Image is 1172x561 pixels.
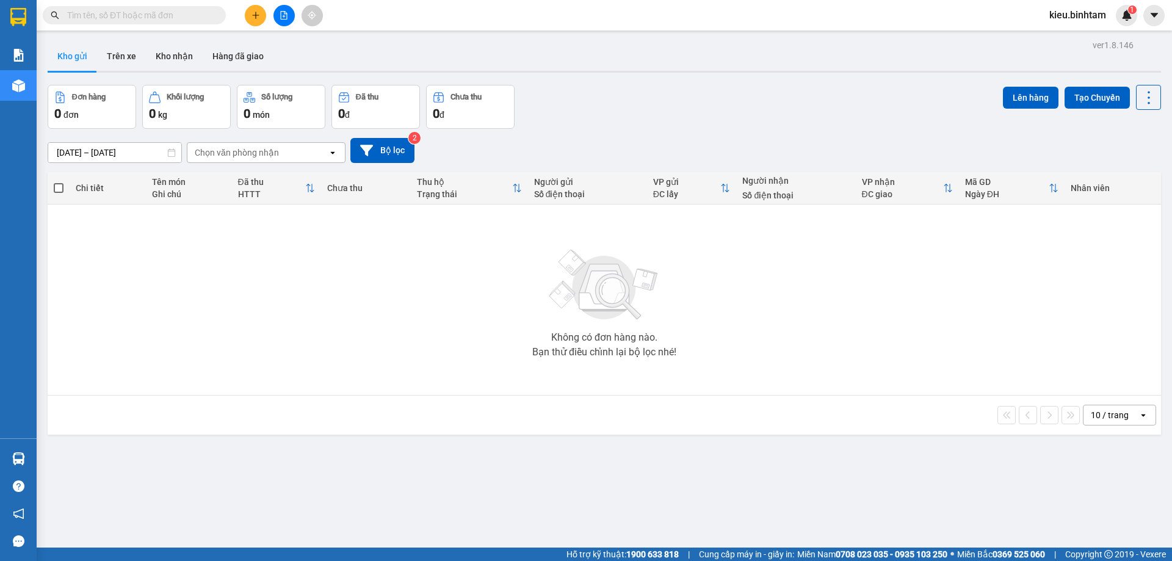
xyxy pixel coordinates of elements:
[647,172,737,204] th: Toggle SortBy
[699,548,794,561] span: Cung cấp máy in - giấy in:
[1040,7,1116,23] span: kieu.binhtam
[48,143,181,162] input: Select a date range.
[532,347,676,357] div: Bạn thử điều chỉnh lại bộ lọc nhé!
[957,548,1045,561] span: Miền Bắc
[203,42,273,71] button: Hàng đã giao
[1091,409,1129,421] div: 10 / trang
[742,190,849,200] div: Số điện thoại
[158,110,167,120] span: kg
[63,110,79,120] span: đơn
[245,5,266,26] button: plus
[238,189,306,199] div: HTTT
[244,106,250,121] span: 0
[566,548,679,561] span: Hỗ trợ kỹ thuật:
[534,177,641,187] div: Người gửi
[1093,38,1134,52] div: ver 1.8.146
[261,93,292,101] div: Số lượng
[12,79,25,92] img: warehouse-icon
[251,11,260,20] span: plus
[742,176,849,186] div: Người nhận
[1121,10,1132,21] img: icon-new-feature
[440,110,444,120] span: đ
[146,42,203,71] button: Kho nhận
[302,5,323,26] button: aim
[356,93,378,101] div: Đã thu
[67,9,211,22] input: Tìm tên, số ĐT hoặc mã đơn
[338,106,345,121] span: 0
[152,177,226,187] div: Tên món
[253,110,270,120] span: món
[543,242,665,328] img: svg+xml;base64,PHN2ZyBjbGFzcz0ibGlzdC1wbHVnX19zdmciIHhtbG5zPSJodHRwOi8vd3d3LnczLm9yZy8yMDAwL3N2Zy...
[836,549,947,559] strong: 0708 023 035 - 0935 103 250
[950,552,954,557] span: ⚪️
[1130,5,1134,14] span: 1
[626,549,679,559] strong: 1900 633 818
[1054,548,1056,561] span: |
[152,189,226,199] div: Ghi chú
[411,172,528,204] th: Toggle SortBy
[48,42,97,71] button: Kho gửi
[195,147,279,159] div: Chọn văn phòng nhận
[534,189,641,199] div: Số điện thoại
[653,189,721,199] div: ĐC lấy
[965,189,1049,199] div: Ngày ĐH
[959,172,1065,204] th: Toggle SortBy
[1149,10,1160,21] span: caret-down
[653,177,721,187] div: VP gửi
[433,106,440,121] span: 0
[1128,5,1137,14] sup: 1
[273,5,295,26] button: file-add
[1104,550,1113,559] span: copyright
[1071,183,1155,193] div: Nhân viên
[72,93,106,101] div: Đơn hàng
[327,183,405,193] div: Chưa thu
[48,85,136,129] button: Đơn hàng0đơn
[10,8,26,26] img: logo-vxr
[167,93,204,101] div: Khối lượng
[238,177,306,187] div: Đã thu
[149,106,156,121] span: 0
[350,138,414,163] button: Bộ lọc
[12,49,25,62] img: solution-icon
[232,172,322,204] th: Toggle SortBy
[417,189,512,199] div: Trạng thái
[51,11,59,20] span: search
[862,177,943,187] div: VP nhận
[142,85,231,129] button: Khối lượng0kg
[13,508,24,519] span: notification
[856,172,959,204] th: Toggle SortBy
[345,110,350,120] span: đ
[862,189,943,199] div: ĐC giao
[97,42,146,71] button: Trên xe
[280,11,288,20] span: file-add
[54,106,61,121] span: 0
[965,177,1049,187] div: Mã GD
[551,333,657,342] div: Không có đơn hàng nào.
[12,452,25,465] img: warehouse-icon
[328,148,338,157] svg: open
[1138,410,1148,420] svg: open
[417,177,512,187] div: Thu hộ
[308,11,316,20] span: aim
[237,85,325,129] button: Số lượng0món
[13,480,24,492] span: question-circle
[426,85,515,129] button: Chưa thu0đ
[450,93,482,101] div: Chưa thu
[331,85,420,129] button: Đã thu0đ
[1003,87,1058,109] button: Lên hàng
[1143,5,1165,26] button: caret-down
[13,535,24,547] span: message
[688,548,690,561] span: |
[76,183,139,193] div: Chi tiết
[993,549,1045,559] strong: 0369 525 060
[1065,87,1130,109] button: Tạo Chuyến
[408,132,421,144] sup: 2
[797,548,947,561] span: Miền Nam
